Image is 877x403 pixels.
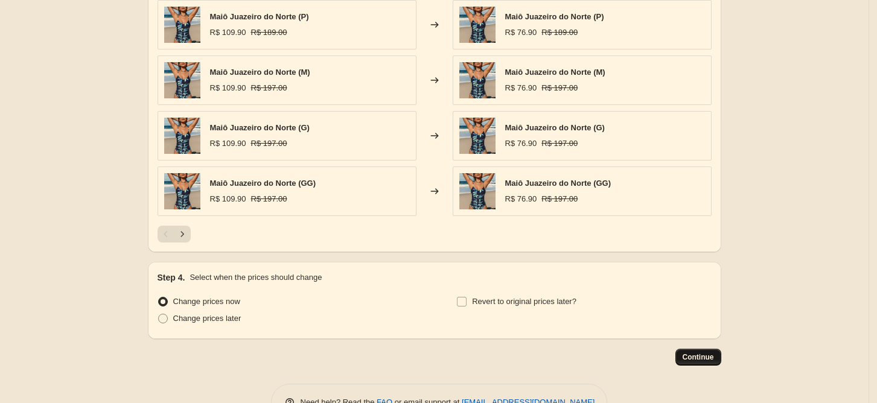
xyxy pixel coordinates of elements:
[472,297,576,306] span: Revert to original prices later?
[505,123,605,132] span: Maiô Juazeiro do Norte (G)
[210,193,246,205] div: R$ 109.90
[459,62,496,98] img: Designsemnome-2023-09-26T132517.524_80x.png
[158,271,185,284] h2: Step 4.
[210,179,316,188] span: Maiô Juazeiro do Norte (GG)
[164,62,200,98] img: Designsemnome-2023-09-26T132517.524_80x.png
[210,12,309,21] span: Maiô Juazeiro do Norte (P)
[173,297,240,306] span: Change prices now
[174,226,191,243] button: Next
[251,27,287,39] strike: R$ 189.00
[541,138,578,150] strike: R$ 197.00
[173,314,241,323] span: Change prices later
[251,193,287,205] strike: R$ 197.00
[210,138,246,150] div: R$ 109.90
[541,82,578,94] strike: R$ 197.00
[505,179,611,188] span: Maiô Juazeiro do Norte (GG)
[251,138,287,150] strike: R$ 197.00
[541,27,578,39] strike: R$ 189.00
[210,27,246,39] div: R$ 109.90
[158,226,191,243] nav: Pagination
[505,82,537,94] div: R$ 76.90
[541,193,578,205] strike: R$ 197.00
[251,82,287,94] strike: R$ 197.00
[459,118,496,154] img: Designsemnome-2023-09-26T132517.524_80x.png
[164,173,200,209] img: Designsemnome-2023-09-26T132517.524_80x.png
[164,118,200,154] img: Designsemnome-2023-09-26T132517.524_80x.png
[210,123,310,132] span: Maiô Juazeiro do Norte (G)
[210,82,246,94] div: R$ 109.90
[505,138,537,150] div: R$ 76.90
[210,68,310,77] span: Maiô Juazeiro do Norte (M)
[459,7,496,43] img: Designsemnome-2023-09-26T132517.524_80x.png
[190,271,322,284] p: Select when the prices should change
[164,7,200,43] img: Designsemnome-2023-09-26T132517.524_80x.png
[505,68,605,77] span: Maiô Juazeiro do Norte (M)
[505,12,604,21] span: Maiô Juazeiro do Norte (P)
[459,173,496,209] img: Designsemnome-2023-09-26T132517.524_80x.png
[675,349,721,366] button: Continue
[505,193,537,205] div: R$ 76.90
[683,352,714,362] span: Continue
[505,27,537,39] div: R$ 76.90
